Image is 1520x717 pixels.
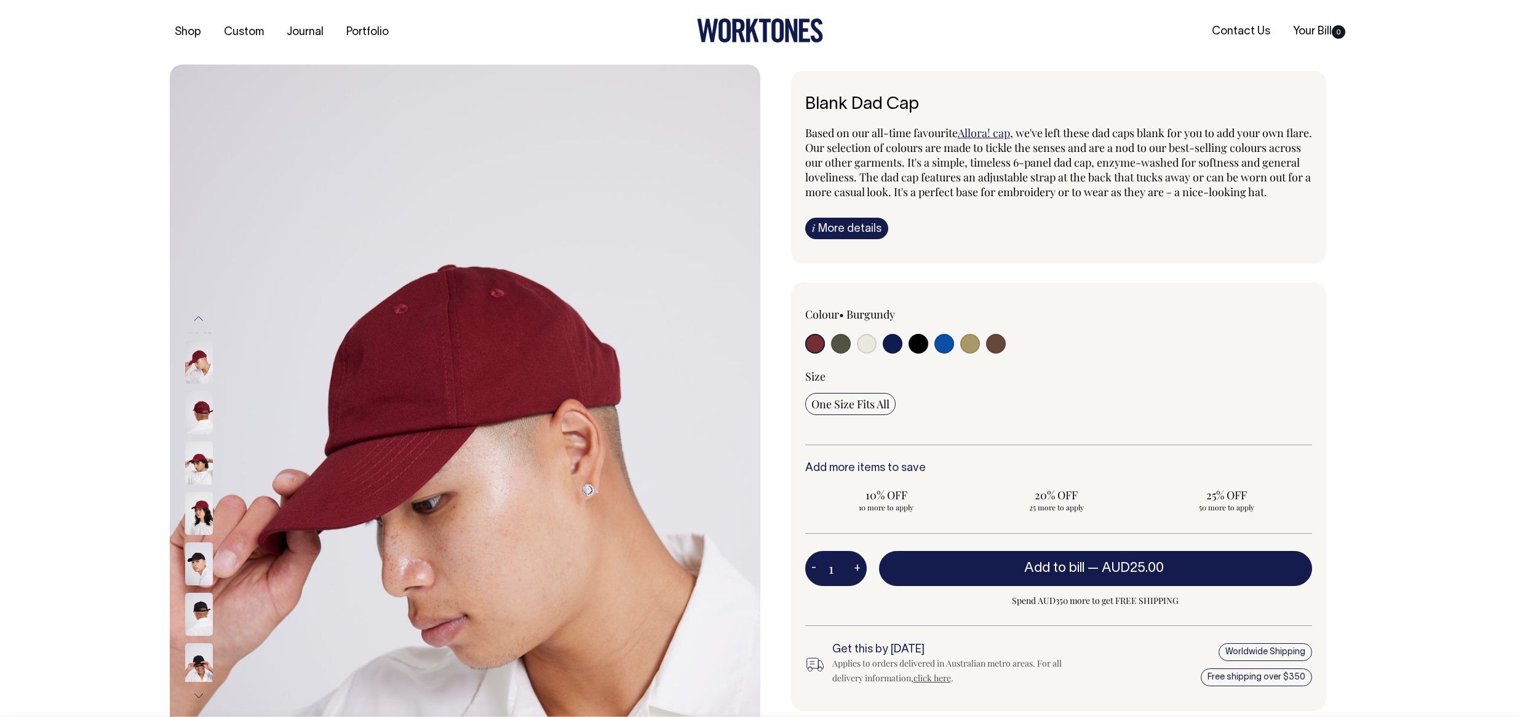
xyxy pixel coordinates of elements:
a: Shop [170,22,206,42]
input: 10% OFF 10 more to apply [805,484,968,516]
input: One Size Fits All [805,393,896,415]
span: 10 more to apply [811,502,962,512]
span: Add to bill [1024,562,1084,574]
h6: Get this by [DATE] [832,644,1082,656]
div: Colour [805,307,1008,322]
button: Next [189,682,208,710]
span: 0 [1332,25,1345,39]
img: burgundy [185,442,213,485]
img: burgundy [185,492,213,535]
h6: Blank Dad Cap [805,95,1312,114]
span: AUD25.00 [1102,562,1164,574]
h6: Add more items to save [805,462,1312,475]
input: 25% OFF 50 more to apply [1145,484,1308,516]
span: 10% OFF [811,488,962,502]
input: 20% OFF 25 more to apply [975,484,1138,516]
button: - [805,557,822,581]
a: click here [913,672,951,684]
span: Based on our all-time favourite [805,125,958,140]
div: Applies to orders delivered in Australian metro areas. For all delivery information, . [832,656,1082,686]
span: One Size Fits All [811,397,889,411]
a: Portfolio [341,22,394,42]
img: black [185,542,213,585]
a: Contact Us [1207,22,1275,42]
label: Burgundy [846,307,895,322]
span: 25% OFF [1152,488,1302,502]
span: Spend AUD350 more to get FREE SHIPPING [879,593,1312,608]
span: 20% OFF [981,488,1132,502]
a: Custom [219,22,269,42]
span: 25 more to apply [981,502,1132,512]
img: burgundy [185,341,213,384]
span: • [839,307,844,322]
span: — [1088,562,1167,574]
div: Size [805,369,1312,384]
a: Your Bill0 [1288,22,1350,42]
a: iMore details [805,218,888,239]
a: Allora! cap [958,125,1010,140]
img: burgundy [185,391,213,434]
span: 50 more to apply [1152,502,1302,512]
a: Journal [282,22,328,42]
button: Add to bill —AUD25.00 [879,551,1312,585]
img: black [185,643,213,686]
span: i [812,221,815,234]
img: black [185,593,213,636]
button: + [848,557,867,581]
button: Previous [189,305,208,333]
span: , we've left these dad caps blank for you to add your own flare. Our selection of colours are mad... [805,125,1312,199]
